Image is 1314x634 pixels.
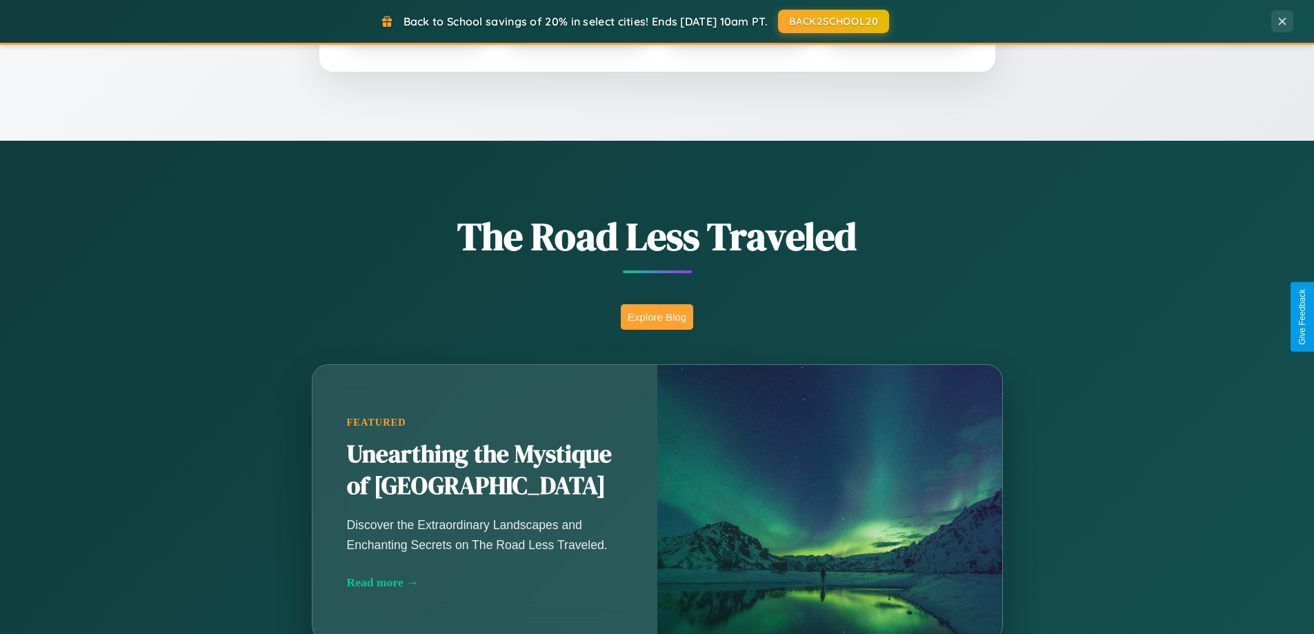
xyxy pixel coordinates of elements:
[347,439,623,502] h2: Unearthing the Mystique of [GEOGRAPHIC_DATA]
[243,210,1071,263] h1: The Road Less Traveled
[778,10,889,33] button: BACK2SCHOOL20
[1297,289,1307,345] div: Give Feedback
[347,515,623,554] p: Discover the Extraordinary Landscapes and Enchanting Secrets on The Road Less Traveled.
[404,14,768,28] span: Back to School savings of 20% in select cities! Ends [DATE] 10am PT.
[347,417,623,428] div: Featured
[621,304,693,330] button: Explore Blog
[347,575,623,590] div: Read more →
